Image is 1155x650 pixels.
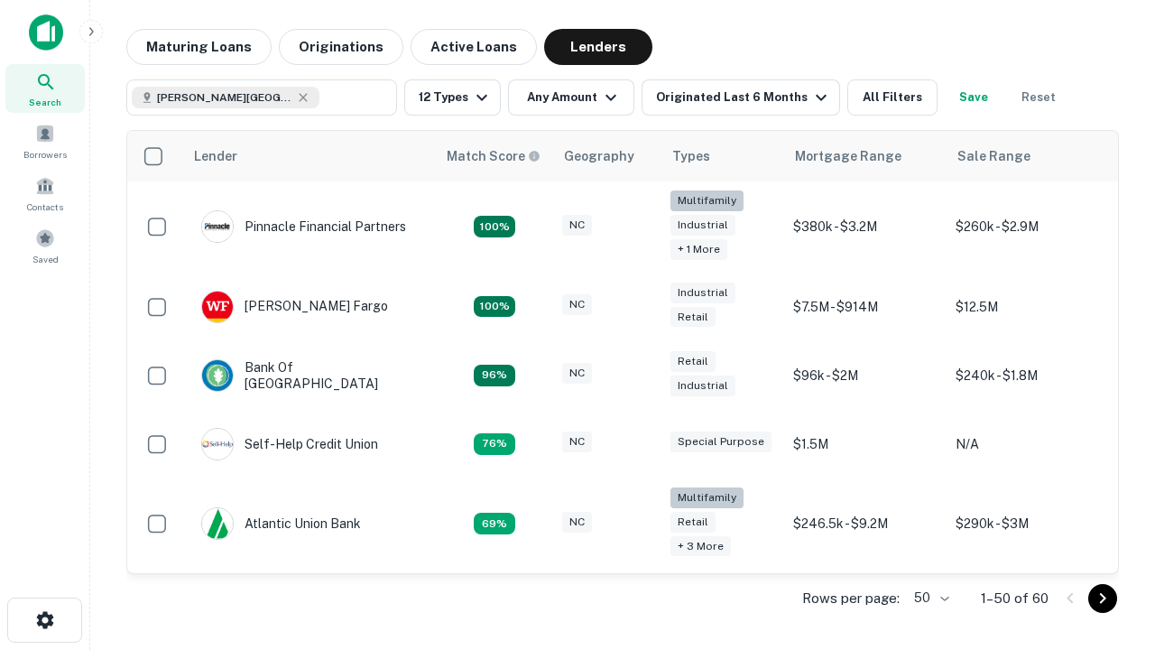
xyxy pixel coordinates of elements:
td: $380k - $3.2M [784,181,947,273]
div: NC [562,363,592,384]
button: Save your search to get updates of matches that match your search criteria. [945,79,1003,116]
div: Matching Properties: 10, hasApolloMatch: undefined [474,513,515,534]
td: N/A [947,410,1109,478]
div: Special Purpose [670,432,772,452]
img: capitalize-icon.png [29,14,63,51]
td: $260k - $2.9M [947,181,1109,273]
button: All Filters [847,79,938,116]
td: $290k - $3M [947,478,1109,570]
th: Capitalize uses an advanced AI algorithm to match your search with the best lender. The match sco... [436,131,553,181]
a: Contacts [5,169,85,218]
span: Contacts [27,200,63,214]
div: Originated Last 6 Months [656,87,832,108]
div: Retail [670,512,716,533]
div: NC [562,512,592,533]
img: picture [202,211,233,242]
span: Borrowers [23,147,67,162]
div: Pinnacle Financial Partners [201,210,406,243]
div: Lender [194,145,237,167]
button: Maturing Loans [126,29,272,65]
div: Matching Properties: 15, hasApolloMatch: undefined [474,296,515,318]
iframe: Chat Widget [1065,448,1155,534]
span: Search [29,95,61,109]
td: $7.5M - $914M [784,273,947,341]
button: Reset [1010,79,1067,116]
button: Originations [279,29,403,65]
div: Bank Of [GEOGRAPHIC_DATA] [201,359,418,392]
td: $246.5k - $9.2M [784,478,947,570]
a: Saved [5,221,85,270]
button: Lenders [544,29,652,65]
div: Multifamily [670,487,744,508]
div: Industrial [670,283,735,303]
div: NC [562,294,592,315]
div: Matching Properties: 11, hasApolloMatch: undefined [474,433,515,455]
div: Capitalize uses an advanced AI algorithm to match your search with the best lender. The match sco... [447,146,541,166]
div: Atlantic Union Bank [201,507,361,540]
td: $240k - $1.8M [947,341,1109,410]
img: picture [202,429,233,460]
button: Any Amount [508,79,634,116]
div: Sale Range [957,145,1030,167]
div: Matching Properties: 14, hasApolloMatch: undefined [474,365,515,386]
div: NC [562,432,592,452]
p: Rows per page: [802,588,900,609]
td: $1.5M [784,410,947,478]
div: Geography [564,145,634,167]
th: Lender [183,131,436,181]
th: Sale Range [947,131,1109,181]
h6: Match Score [447,146,537,166]
img: picture [202,292,233,322]
a: Borrowers [5,116,85,165]
div: + 1 more [670,239,727,260]
img: picture [202,508,233,539]
td: $12.5M [947,273,1109,341]
th: Mortgage Range [784,131,947,181]
div: 50 [907,585,952,611]
div: Self-help Credit Union [201,428,378,460]
div: Retail [670,307,716,328]
p: 1–50 of 60 [981,588,1049,609]
th: Types [661,131,784,181]
div: Retail [670,351,716,372]
div: Industrial [670,376,735,396]
div: + 3 more [670,536,731,557]
img: picture [202,360,233,391]
div: Mortgage Range [795,145,901,167]
div: Matching Properties: 26, hasApolloMatch: undefined [474,216,515,237]
button: 12 Types [404,79,501,116]
div: Multifamily [670,190,744,211]
button: Active Loans [411,29,537,65]
span: [PERSON_NAME][GEOGRAPHIC_DATA], [GEOGRAPHIC_DATA] [157,89,292,106]
div: NC [562,215,592,236]
button: Originated Last 6 Months [642,79,840,116]
th: Geography [553,131,661,181]
span: Saved [32,252,59,266]
button: Go to next page [1088,584,1117,613]
div: Types [672,145,710,167]
div: [PERSON_NAME] Fargo [201,291,388,323]
div: Industrial [670,215,735,236]
a: Search [5,64,85,113]
td: $96k - $2M [784,341,947,410]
